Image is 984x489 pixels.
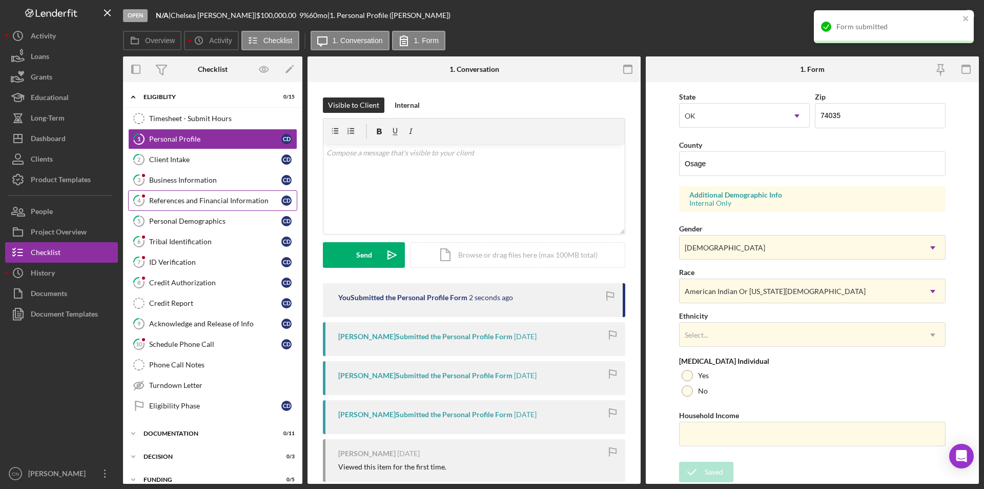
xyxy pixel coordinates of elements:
div: Personal Demographics [149,217,281,225]
div: References and Financial Information [149,197,281,205]
div: Open Intercom Messenger [949,444,974,468]
div: Phone Call Notes [149,361,297,369]
div: [PERSON_NAME] Submitted the Personal Profile Form [338,332,512,341]
div: Open [123,9,148,22]
div: Send [356,242,372,268]
tspan: 8 [137,279,140,286]
div: C D [281,298,292,308]
div: Credit Report [149,299,281,307]
a: Grants [5,67,118,87]
tspan: 4 [137,197,141,204]
div: Personal Profile [149,135,281,143]
div: Document Templates [31,304,98,327]
div: History [31,263,55,286]
div: [DEMOGRAPHIC_DATA] [685,244,765,252]
label: Overview [145,36,175,45]
div: Client Intake [149,155,281,164]
time: 2025-08-09 21:07 [514,332,537,341]
div: C D [281,134,292,144]
div: Documentation [143,431,269,437]
button: Dashboard [5,128,118,149]
tspan: 1 [137,135,140,142]
tspan: 2 [137,156,140,163]
div: Decision [143,454,269,460]
button: 1. Conversation [311,31,389,50]
a: 8Credit AuthorizationCD [128,272,297,293]
div: 1. Form [800,65,825,73]
button: Overview [123,31,181,50]
div: 0 / 3 [276,454,295,460]
div: Funding [143,477,269,483]
a: Turndown Letter [128,375,297,396]
tspan: 5 [137,218,140,224]
label: Activity [209,36,232,45]
a: 10Schedule Phone CallCD [128,334,297,355]
div: 60 mo [309,11,327,19]
b: N/A [156,11,169,19]
a: Credit ReportCD [128,293,297,314]
div: American Indian Or [US_STATE][DEMOGRAPHIC_DATA] [685,287,866,296]
div: C D [281,216,292,226]
div: C D [281,154,292,165]
button: Visible to Client [323,97,384,113]
button: Activity [184,31,238,50]
a: Phone Call Notes [128,355,297,375]
div: Form submitted [836,23,959,31]
a: Long-Term [5,108,118,128]
div: Eligiblity [143,94,269,100]
div: C D [281,339,292,349]
button: History [5,263,118,283]
a: Loans [5,46,118,67]
button: Send [323,242,405,268]
div: Tribal Identification [149,238,281,246]
div: C D [281,257,292,267]
button: Activity [5,26,118,46]
div: OK [685,112,695,120]
div: Select... [685,331,708,339]
a: 3Business InformationCD [128,170,297,190]
label: No [698,387,708,395]
a: 1Personal ProfileCD [128,129,297,149]
div: Clients [31,149,53,172]
div: C D [281,319,292,329]
div: Grants [31,67,52,90]
div: Activity [31,26,56,49]
button: close [962,14,970,24]
div: 1. Conversation [449,65,499,73]
button: Checklist [5,242,118,263]
div: 0 / 11 [276,431,295,437]
div: Additional Demographic Info [689,191,935,199]
div: ID Verification [149,258,281,266]
div: Loans [31,46,49,69]
div: | [156,11,171,19]
div: Turndown Letter [149,381,297,389]
a: 5Personal DemographicsCD [128,211,297,231]
div: Product Templates [31,169,91,192]
tspan: 10 [136,341,142,347]
button: CN[PERSON_NAME] [5,463,118,484]
div: Visible to Client [328,97,379,113]
time: 2025-08-11 13:01 [469,294,513,302]
button: Document Templates [5,304,118,324]
label: 1. Form [414,36,439,45]
label: Yes [698,371,709,380]
div: [PERSON_NAME] [26,463,92,486]
div: C D [281,195,292,206]
div: Business Information [149,176,281,184]
label: 1. Conversation [333,36,383,45]
button: Mark Complete [896,5,979,26]
tspan: 9 [137,320,141,327]
button: Educational [5,87,118,108]
time: 2025-08-09 02:44 [514,371,537,380]
div: Educational [31,87,69,110]
button: People [5,201,118,222]
label: Zip [815,92,826,101]
time: 2025-08-09 02:44 [514,410,537,419]
div: Checklist [31,242,60,265]
div: [PERSON_NAME] [338,449,396,458]
label: Household Income [679,411,739,420]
